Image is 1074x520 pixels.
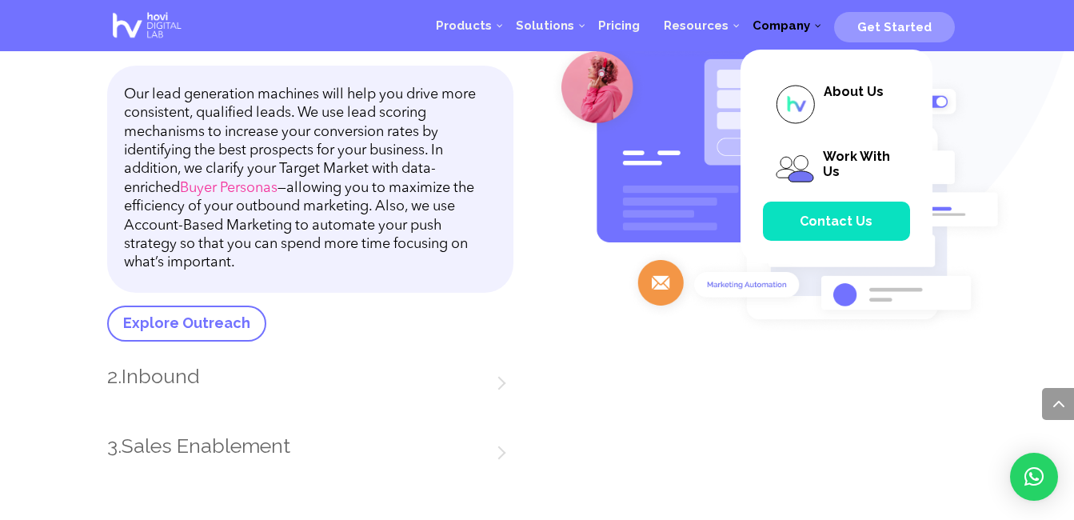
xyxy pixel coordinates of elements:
a: About Us [763,72,910,137]
span: Contact Us [800,214,872,229]
a: Company [741,2,822,50]
a: Work With Us [763,137,910,202]
a: Solutions [504,2,586,50]
p: Our lead generation machines will help you drive more consistent, qualified leads. We use lead sc... [124,86,497,273]
a: Resources [652,2,741,50]
span: About Us [824,84,884,99]
span: Solutions [516,18,574,33]
span: Get Started [857,20,932,34]
a: Sales Enablement [122,434,290,458]
a: Inbound [122,364,200,388]
h3: 2. [107,366,513,412]
a: Buyer Personas [180,181,277,195]
span: Products [436,18,492,33]
span: Resources [664,18,729,33]
a: Products [424,2,504,50]
span: Pricing [598,18,640,33]
a: Contact Us [763,202,910,241]
h3: 3. [107,435,513,482]
a: Pricing [586,2,652,50]
a: Explore Outreach [107,306,266,342]
span: Company [753,18,810,33]
a: Get Started [834,14,955,38]
span: Work With Us [823,149,890,179]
